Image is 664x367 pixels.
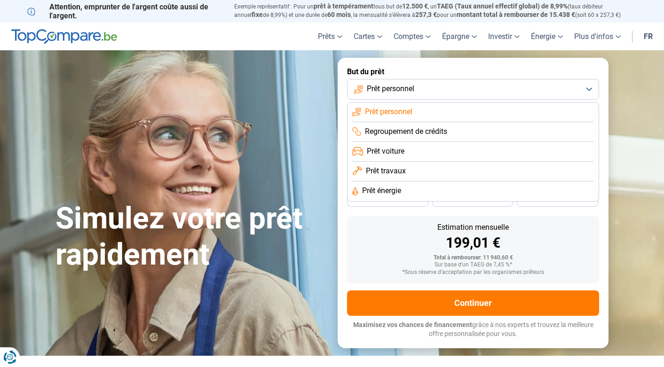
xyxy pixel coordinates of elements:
a: Énergie [525,23,569,50]
p: Exemple représentatif : Pour un tous but de , un (taux débiteur annuel de 8,99%) et une durée de ... [234,2,637,19]
a: Comptes [388,23,436,50]
span: Prêt voiture [367,146,404,156]
span: montant total à rembourser de 15.438 € [457,11,575,18]
div: Sur base d'un TAEG de 7,45 %* [355,262,592,268]
span: 257,3 € [415,11,437,18]
span: prêt à tempérament [314,2,373,10]
div: *Sous réserve d'acceptation par les organismes prêteurs [355,269,592,276]
label: But du prêt [347,67,599,76]
a: Épargne [436,23,482,50]
span: fixe [252,11,263,18]
span: Prêt personnel [367,84,414,94]
button: Prêt personnel [347,79,599,100]
button: Continuer [347,290,599,316]
span: 36 mois [377,197,398,203]
span: 60 mois [327,11,351,18]
div: Total à rembourser: 11 940,60 € [355,255,592,261]
span: Maximisez vos chances de financement [353,321,472,328]
span: Prêt travaux [366,166,406,176]
img: TopCompare [11,29,117,44]
h1: Simulez votre prêt rapidement [55,201,326,273]
div: 199,01 € [355,236,592,250]
a: Investir [482,23,525,50]
div: Estimation mensuelle [355,224,592,231]
span: Prêt énergie [362,186,401,196]
span: 24 mois [547,197,568,203]
span: 30 mois [462,197,483,203]
a: Cartes [348,23,388,50]
span: TAEG (Taux annuel effectif global) de 8,99% [437,2,568,10]
a: Plus d'infos [569,23,626,50]
a: Prêts [312,23,348,50]
p: grâce à nos experts et trouvez la meilleure offre personnalisée pour vous. [347,320,599,339]
span: 12.500 € [402,2,428,10]
a: fr [638,23,658,50]
span: Regroupement de crédits [365,126,447,137]
span: Prêt personnel [365,107,412,117]
p: Attention, emprunter de l'argent coûte aussi de l'argent. [27,2,223,20]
